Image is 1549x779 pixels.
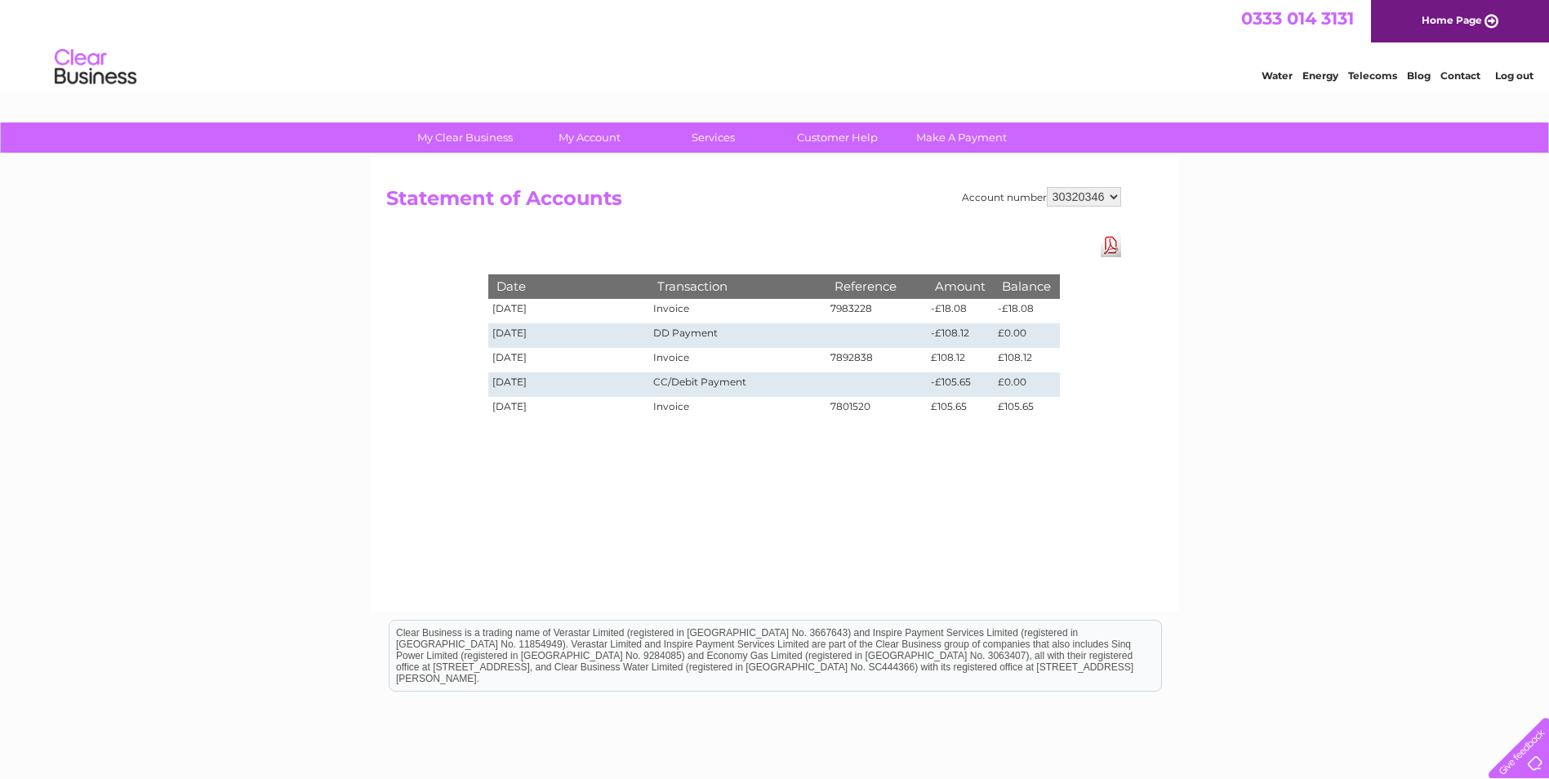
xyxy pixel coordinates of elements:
a: Contact [1440,69,1480,82]
th: Transaction [649,274,826,298]
th: Date [488,274,650,298]
td: 7801520 [826,397,928,421]
td: 7983228 [826,299,928,323]
th: Balance [994,274,1059,298]
td: DD Payment [649,323,826,348]
td: CC/Debit Payment [649,372,826,397]
a: Blog [1407,69,1431,82]
a: Log out [1495,69,1533,82]
th: Amount [927,274,994,298]
td: £108.12 [927,348,994,372]
td: [DATE] [488,323,650,348]
td: 7892838 [826,348,928,372]
div: Clear Business is a trading name of Verastar Limited (registered in [GEOGRAPHIC_DATA] No. 3667643... [389,9,1161,79]
a: Make A Payment [894,122,1029,153]
td: -£105.65 [927,372,994,397]
td: -£108.12 [927,323,994,348]
a: Energy [1302,69,1338,82]
td: £105.65 [927,397,994,421]
td: Invoice [649,397,826,421]
td: Invoice [649,299,826,323]
td: £105.65 [994,397,1059,421]
td: -£18.08 [994,299,1059,323]
a: 0333 014 3131 [1241,8,1354,29]
td: £0.00 [994,372,1059,397]
a: My Clear Business [398,122,532,153]
td: £0.00 [994,323,1059,348]
td: [DATE] [488,397,650,421]
td: [DATE] [488,299,650,323]
div: Account number [962,187,1121,207]
td: Invoice [649,348,826,372]
a: Customer Help [770,122,905,153]
td: -£18.08 [927,299,994,323]
a: Download Pdf [1101,234,1121,257]
img: logo.png [54,42,137,92]
th: Reference [826,274,928,298]
a: My Account [522,122,657,153]
td: [DATE] [488,348,650,372]
a: Services [646,122,781,153]
a: Telecoms [1348,69,1397,82]
h2: Statement of Accounts [386,187,1121,218]
td: £108.12 [994,348,1059,372]
a: Water [1262,69,1293,82]
td: [DATE] [488,372,650,397]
